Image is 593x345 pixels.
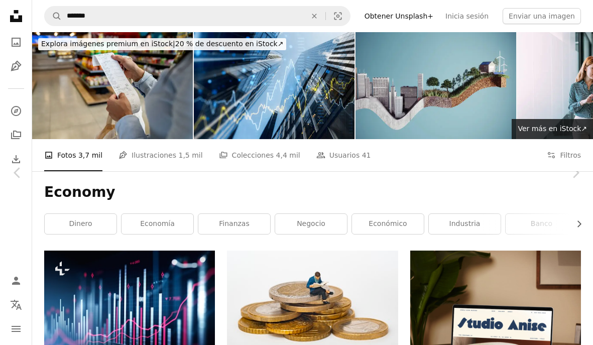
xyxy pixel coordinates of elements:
a: Iniciar sesión / Registrarse [6,271,26,291]
span: Explora imágenes premium en iStock | [41,40,175,48]
a: Usuarios 41 [316,139,371,171]
a: Obtener Unsplash+ [359,8,439,24]
a: industria [429,214,501,234]
a: Colecciones 4,4 mil [219,139,300,171]
a: negocio [275,214,347,234]
a: económico [352,214,424,234]
button: Idioma [6,295,26,315]
img: Gráfico de crecimiento sostenible [355,32,516,139]
button: Búsqueda visual [326,7,350,26]
form: Encuentra imágenes en todo el sitio [44,6,350,26]
a: Siguiente [558,125,593,221]
a: banco [506,214,577,234]
a: economía [122,214,193,234]
a: Ver más en iStock↗ [512,119,593,139]
button: desplazar lista a la derecha [570,214,581,234]
h1: Economy [44,183,581,201]
a: dinero [45,214,116,234]
img: Mujer comprando en una tienda de conveniencia y revisando su recibo [32,32,193,139]
a: Gráfico financiero y gráfico ascendente con líneas y números y diagramas de barras que ilustran e... [44,298,215,307]
span: Ver más en iStock ↗ [518,125,587,133]
a: Ver la foto de Mathieu Stern [227,303,398,312]
a: Finanzas [198,214,270,234]
a: Explorar [6,101,26,121]
button: Buscar en Unsplash [45,7,62,26]
span: 4,4 mil [276,150,300,161]
a: Ilustraciones [6,56,26,76]
button: Enviar una imagen [503,8,581,24]
span: 41 [362,150,371,161]
img: Una imagen de doble exposición de rascacielos con superposición de gráficos financieros, sobre un... [194,32,354,139]
button: Menú [6,319,26,339]
a: Explora imágenes premium en iStock|20 % de descuento en iStock↗ [32,32,292,56]
a: Fotos [6,32,26,52]
a: Ilustraciones 1,5 mil [118,139,203,171]
button: Filtros [547,139,581,171]
a: Inicia sesión [439,8,495,24]
button: Borrar [303,7,325,26]
span: 20 % de descuento en iStock ↗ [41,40,283,48]
span: 1,5 mil [178,150,202,161]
